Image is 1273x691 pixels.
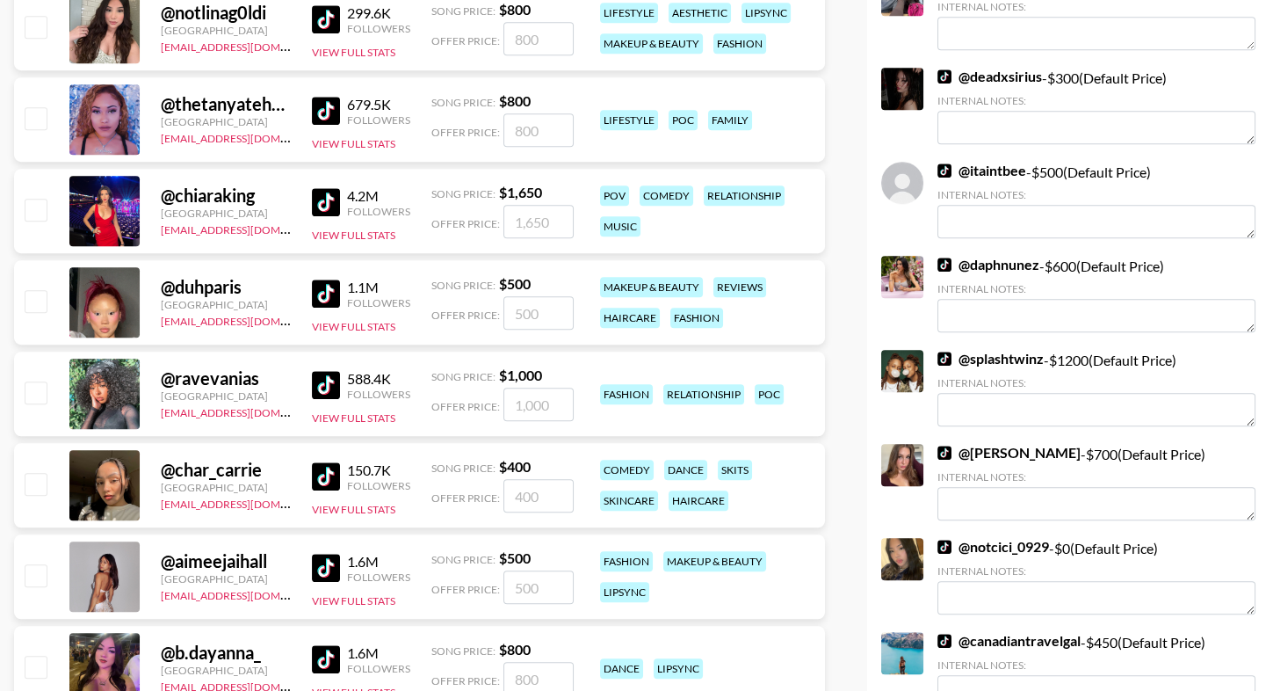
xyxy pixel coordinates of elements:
span: Offer Price: [431,34,500,47]
div: 1.1M [347,279,410,296]
div: makeup & beauty [663,551,766,571]
a: [EMAIL_ADDRESS][DOMAIN_NAME] [161,311,337,328]
div: lifestyle [600,110,658,130]
a: [EMAIL_ADDRESS][DOMAIN_NAME] [161,128,337,145]
div: [GEOGRAPHIC_DATA] [161,389,291,403]
img: TikTok [312,97,340,125]
div: Followers [347,205,410,218]
div: @ aimeejaihall [161,550,291,572]
span: Offer Price: [431,674,500,687]
div: Internal Notes: [937,188,1255,201]
div: - $ 600 (Default Price) [937,256,1255,332]
div: [GEOGRAPHIC_DATA] [161,664,291,677]
div: music [600,216,640,236]
div: family [708,110,752,130]
span: Offer Price: [431,126,500,139]
div: [GEOGRAPHIC_DATA] [161,24,291,37]
input: 1,650 [503,205,574,238]
span: Offer Price: [431,491,500,505]
img: TikTok [937,258,951,272]
div: haircare [600,308,660,328]
a: @canadiantravelgal [937,632,1081,650]
div: relationship [663,384,744,404]
input: 800 [503,113,574,147]
div: fashion [713,33,766,54]
div: skincare [600,491,658,511]
div: Followers [347,296,410,309]
div: @ char_carrie [161,459,291,481]
span: Song Price: [431,279,495,292]
div: relationship [704,185,785,206]
span: Song Price: [431,4,495,18]
strong: $ 1,650 [499,184,542,200]
div: 4.2M [347,187,410,205]
strong: $ 800 [499,92,531,109]
span: Offer Price: [431,400,500,413]
input: 400 [503,479,574,513]
div: haircare [669,491,728,511]
a: @[PERSON_NAME] [937,444,1081,462]
strong: $ 400 [499,458,531,475]
strong: $ 1,000 [499,367,542,383]
span: Song Price: [431,187,495,200]
div: Followers [347,571,410,584]
div: Internal Notes: [937,470,1255,484]
div: lipsync [600,582,649,602]
span: Song Price: [431,96,495,109]
a: @splashtwinz [937,350,1044,367]
div: dance [600,658,643,679]
button: View Full Stats [312,137,395,150]
strong: $ 500 [499,549,531,566]
div: Followers [347,388,410,401]
div: @ notlinag0ldi [161,2,291,24]
a: [EMAIL_ADDRESS][DOMAIN_NAME] [161,37,337,54]
a: @itaintbee [937,162,1026,179]
span: Song Price: [431,370,495,383]
img: TikTok [312,280,340,308]
div: [GEOGRAPHIC_DATA] [161,207,291,220]
img: TikTok [312,188,340,216]
div: Internal Notes: [937,94,1255,107]
div: [GEOGRAPHIC_DATA] [161,115,291,128]
div: @ b.dayanna_ [161,642,291,664]
img: TikTok [937,634,951,648]
img: TikTok [937,69,951,84]
a: [EMAIL_ADDRESS][DOMAIN_NAME] [161,586,337,602]
div: @ duhparis [161,276,291,298]
div: makeup & beauty [600,33,703,54]
button: View Full Stats [312,594,395,607]
span: Song Price: [431,644,495,658]
div: comedy [600,460,654,480]
div: pov [600,185,629,206]
a: @notcici_0929 [937,538,1049,556]
div: comedy [640,185,693,206]
div: lipsync [741,3,791,23]
img: TikTok [937,446,951,460]
div: fashion [600,551,653,571]
div: Internal Notes: [937,658,1255,672]
div: 1.6M [347,553,410,571]
div: poc [755,384,784,404]
button: View Full Stats [312,46,395,59]
div: [GEOGRAPHIC_DATA] [161,481,291,494]
div: [GEOGRAPHIC_DATA] [161,298,291,311]
img: TikTok [312,645,340,673]
img: TikTok [312,371,340,399]
input: 500 [503,571,574,604]
div: Followers [347,22,410,35]
strong: $ 800 [499,1,531,18]
input: 1,000 [503,388,574,421]
div: - $ 700 (Default Price) [937,444,1255,520]
div: Internal Notes: [937,564,1255,578]
div: Internal Notes: [937,282,1255,295]
a: @deadxsirius [937,68,1042,85]
button: View Full Stats [312,320,395,333]
div: aesthetic [669,3,731,23]
button: View Full Stats [312,229,395,242]
div: Followers [347,662,410,675]
div: Followers [347,479,410,492]
div: makeup & beauty [600,277,703,297]
div: @ ravevanias [161,367,291,389]
img: TikTok [312,554,340,582]
img: TikTok [312,5,340,33]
